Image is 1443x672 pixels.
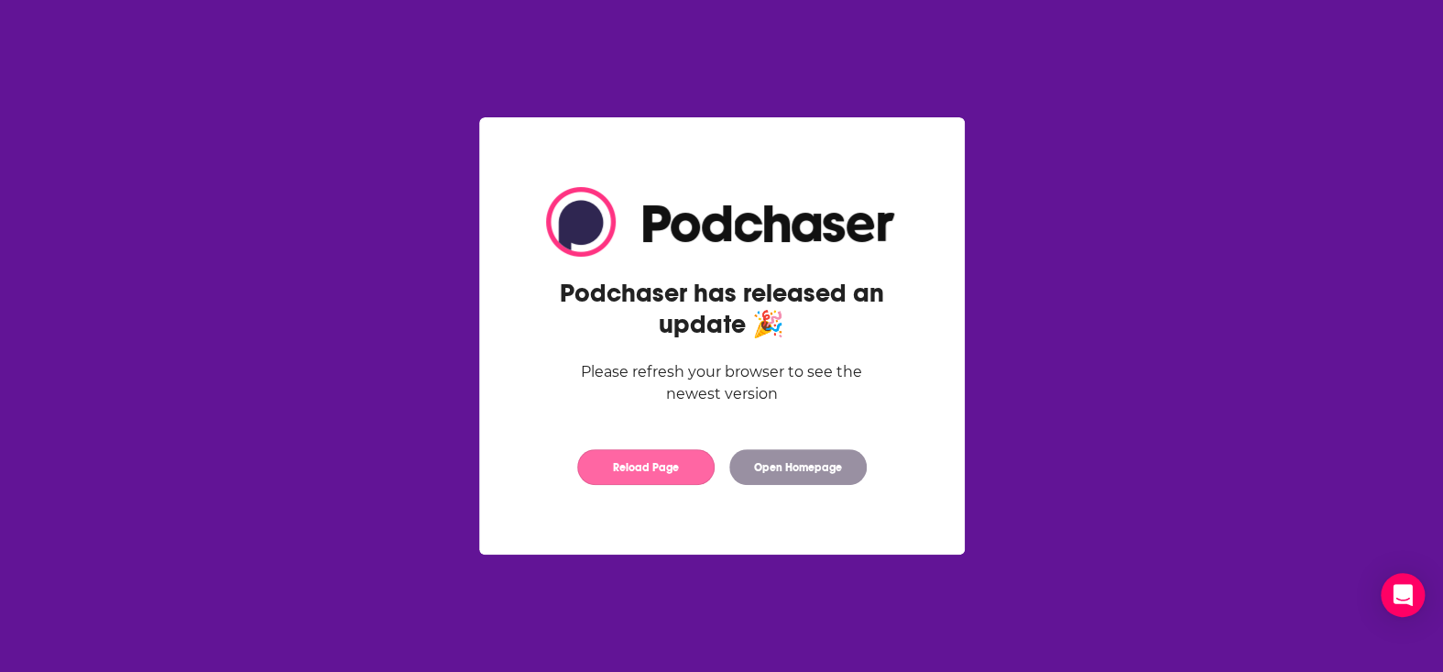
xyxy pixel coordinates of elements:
[729,449,867,485] button: Open Homepage
[1381,573,1425,617] div: Open Intercom Messenger
[577,449,715,485] button: Reload Page
[546,187,898,257] img: Logo
[546,278,898,340] h2: Podchaser has released an update 🎉
[546,361,898,405] div: Please refresh your browser to see the newest version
